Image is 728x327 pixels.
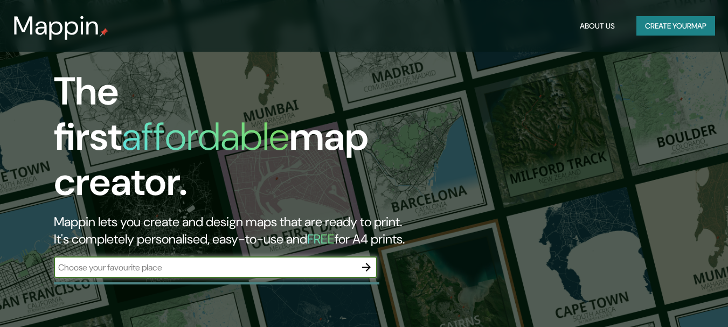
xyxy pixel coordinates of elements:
[13,11,100,41] h3: Mappin
[100,28,108,37] img: mappin-pin
[54,69,418,213] h1: The first map creator.
[636,16,715,36] button: Create yourmap
[576,16,619,36] button: About Us
[307,231,335,247] h5: FREE
[54,261,356,274] input: Choose your favourite place
[54,213,418,248] h2: Mappin lets you create and design maps that are ready to print. It's completely personalised, eas...
[122,112,289,162] h1: affordable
